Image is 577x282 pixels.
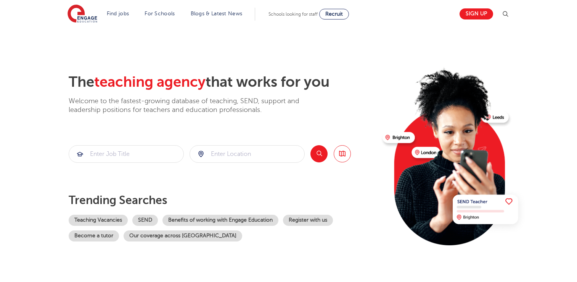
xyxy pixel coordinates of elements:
[460,8,493,19] a: Sign up
[191,11,243,16] a: Blogs & Latest News
[69,230,119,241] a: Become a tutor
[94,74,206,90] span: teaching agency
[310,145,328,162] button: Search
[145,11,175,16] a: For Schools
[69,193,376,207] p: Trending searches
[190,146,304,162] input: Submit
[319,9,349,19] a: Recruit
[69,215,128,226] a: Teaching Vacancies
[69,146,183,162] input: Submit
[325,11,343,17] span: Recruit
[162,215,278,226] a: Benefits of working with Engage Education
[69,73,376,91] h2: The that works for you
[132,215,158,226] a: SEND
[107,11,129,16] a: Find jobs
[268,11,318,17] span: Schools looking for staff
[124,230,242,241] a: Our coverage across [GEOGRAPHIC_DATA]
[190,145,305,163] div: Submit
[68,5,97,24] img: Engage Education
[283,215,333,226] a: Register with us
[69,145,184,163] div: Submit
[69,97,320,115] p: Welcome to the fastest-growing database of teaching, SEND, support and leadership positions for t...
